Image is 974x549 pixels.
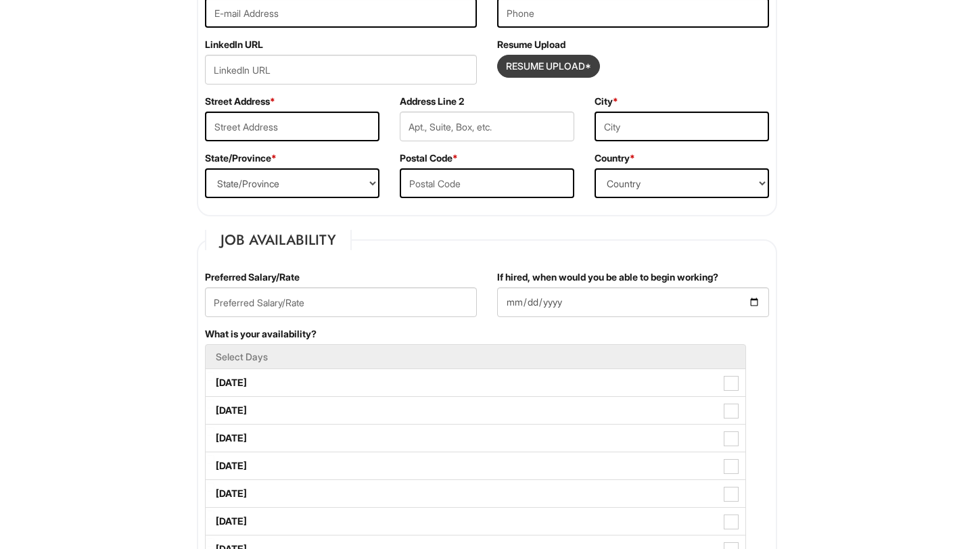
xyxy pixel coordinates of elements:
[205,327,317,341] label: What is your availability?
[205,230,352,250] legend: Job Availability
[205,168,379,198] select: State/Province
[205,95,275,108] label: Street Address
[205,287,477,317] input: Preferred Salary/Rate
[497,55,600,78] button: Resume Upload*Resume Upload*
[205,38,263,51] label: LinkedIn URL
[400,151,458,165] label: Postal Code
[595,168,769,198] select: Country
[595,112,769,141] input: City
[206,508,745,535] label: [DATE]
[206,397,745,424] label: [DATE]
[400,168,574,198] input: Postal Code
[205,151,277,165] label: State/Province
[206,369,745,396] label: [DATE]
[595,95,618,108] label: City
[206,425,745,452] label: [DATE]
[216,352,735,362] h5: Select Days
[400,95,464,108] label: Address Line 2
[595,151,635,165] label: Country
[497,38,565,51] label: Resume Upload
[400,112,574,141] input: Apt., Suite, Box, etc.
[205,55,477,85] input: LinkedIn URL
[205,112,379,141] input: Street Address
[206,452,745,479] label: [DATE]
[205,270,300,284] label: Preferred Salary/Rate
[497,270,718,284] label: If hired, when would you be able to begin working?
[206,480,745,507] label: [DATE]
